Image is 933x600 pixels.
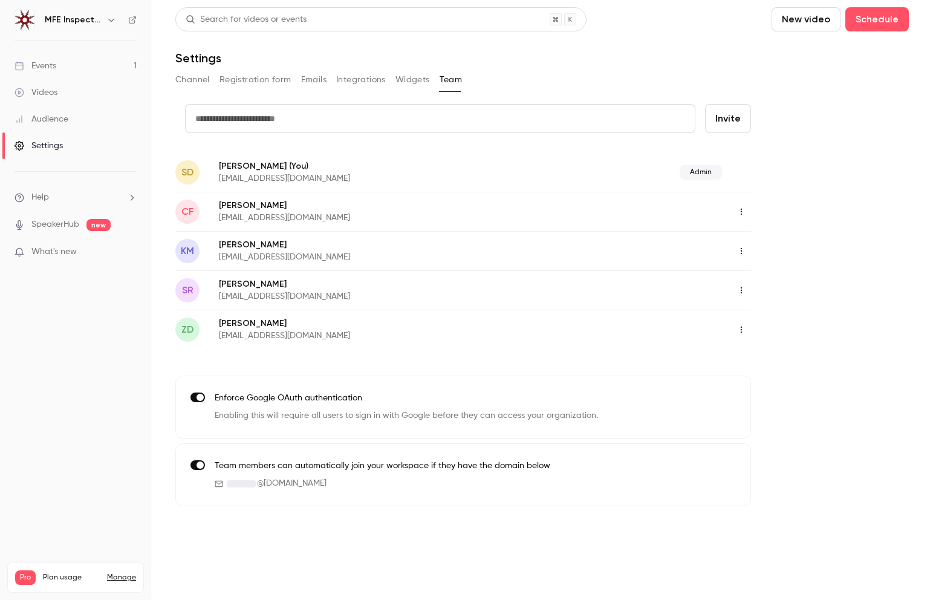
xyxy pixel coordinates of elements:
div: Events [15,60,56,72]
span: Pro [15,570,36,585]
p: [PERSON_NAME] [219,278,541,290]
span: CF [181,204,193,219]
span: KM [181,244,194,258]
p: [PERSON_NAME] [219,318,541,330]
p: [EMAIL_ADDRESS][DOMAIN_NAME] [219,172,515,184]
img: MFE Inspection Solutions [15,10,34,30]
p: [PERSON_NAME] [219,239,541,251]
li: help-dropdown-opener [15,191,137,204]
a: Manage [107,573,136,582]
button: Schedule [845,7,909,31]
h6: MFE Inspection Solutions [45,14,102,26]
button: Channel [175,70,210,90]
span: @ [DOMAIN_NAME] [257,477,327,490]
div: Audience [15,113,68,125]
p: [EMAIL_ADDRESS][DOMAIN_NAME] [219,212,541,224]
span: (You) [287,160,308,172]
span: Admin [680,165,722,180]
p: [EMAIL_ADDRESS][DOMAIN_NAME] [219,330,541,342]
h1: Settings [175,51,221,65]
button: Registration form [219,70,291,90]
p: Enabling this will require all users to sign in with Google before they can access your organizat... [215,409,598,422]
span: Plan usage [43,573,100,582]
span: What's new [31,246,77,258]
span: Help [31,191,49,204]
span: ZD [181,322,193,337]
div: Settings [15,140,63,152]
button: Emails [301,70,327,90]
a: SpeakerHub [31,218,79,231]
p: [EMAIL_ADDRESS][DOMAIN_NAME] [219,251,541,263]
p: Enforce Google OAuth authentication [215,392,598,405]
span: SR [182,283,193,298]
p: [EMAIL_ADDRESS][DOMAIN_NAME] [219,290,541,302]
div: Videos [15,86,57,99]
p: [PERSON_NAME] [219,200,541,212]
button: Integrations [336,70,386,90]
button: Team [440,70,463,90]
button: New video [772,7,840,31]
div: Search for videos or events [186,13,307,26]
button: Widgets [395,70,430,90]
button: Invite [705,104,751,133]
span: new [86,219,111,231]
p: Team members can automatically join your workspace if they have the domain below [215,460,550,472]
p: [PERSON_NAME] [219,160,515,172]
span: SD [181,165,193,180]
